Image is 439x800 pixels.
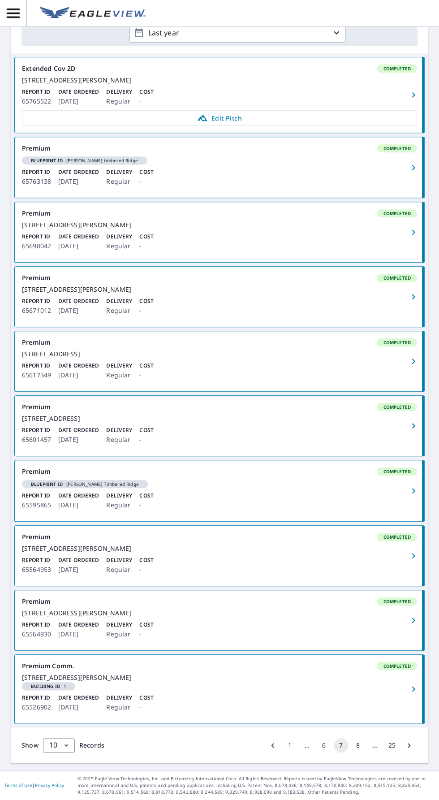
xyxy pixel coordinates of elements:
[378,404,416,410] span: Completed
[106,426,132,434] p: Delivery
[15,57,424,133] a: Extended Cov 2DCompleted[STREET_ADDRESS][PERSON_NAME]Report ID65765522Date Ordered[DATE]DeliveryR...
[106,500,132,510] p: Regular
[139,492,153,500] p: Cost
[22,662,417,670] div: Premium Comm.
[22,241,51,251] p: 65698042
[129,23,346,43] button: Last year
[22,467,417,476] div: Premium
[58,305,99,316] p: [DATE]
[79,741,104,749] span: Records
[15,460,424,521] a: PremiumCompletedBlueprint ID[PERSON_NAME] Timbered RidgeReport ID65595865Date Ordered[DATE]Delive...
[378,663,416,669] span: Completed
[22,274,417,282] div: Premium
[378,210,416,216] span: Completed
[15,331,424,391] a: PremiumCompleted[STREET_ADDRESS]Report ID65617349Date Ordered[DATE]DeliveryRegularCost-
[378,65,416,72] span: Completed
[139,96,153,107] p: -
[106,694,132,702] p: Delivery
[139,176,153,187] p: -
[58,88,99,96] p: Date Ordered
[26,684,72,688] span: 1
[378,339,416,346] span: Completed
[4,783,64,788] p: |
[402,738,416,752] button: Go to next page
[106,564,132,575] p: Regular
[22,168,51,176] p: Report ID
[58,176,99,187] p: [DATE]
[58,492,99,500] p: Date Ordered
[22,629,51,640] p: 65564930
[139,621,153,629] p: Cost
[22,545,417,553] div: [STREET_ADDRESS][PERSON_NAME]
[22,285,417,294] div: [STREET_ADDRESS][PERSON_NAME]
[35,782,64,788] a: Privacy Policy
[22,741,39,749] span: Show
[106,241,132,251] p: Regular
[43,733,75,758] div: 10
[22,403,417,411] div: Premium
[139,694,153,702] p: Cost
[28,112,411,123] span: Edit Pitch
[26,158,143,163] span: [PERSON_NAME] timbered Ridge
[106,629,132,640] p: Regular
[106,88,132,96] p: Delivery
[139,297,153,305] p: Cost
[58,233,99,241] p: Date Ordered
[22,621,51,629] p: Report ID
[139,233,153,241] p: Cost
[15,267,424,327] a: PremiumCompleted[STREET_ADDRESS][PERSON_NAME]Report ID65671012Date Ordered[DATE]DeliveryRegularCost-
[106,702,132,713] p: Regular
[22,110,417,125] a: Edit Pitch
[378,598,416,605] span: Completed
[106,305,132,316] p: Regular
[139,564,153,575] p: -
[106,492,132,500] p: Delivery
[139,434,153,445] p: -
[15,590,424,650] a: PremiumCompleted[STREET_ADDRESS][PERSON_NAME]Report ID65564930Date Ordered[DATE]DeliveryRegularCost-
[139,500,153,510] p: -
[22,609,417,617] div: [STREET_ADDRESS][PERSON_NAME]
[283,738,297,752] button: Go to page 1
[22,65,417,73] div: Extended Cov 2D
[139,556,153,564] p: Cost
[58,556,99,564] p: Date Ordered
[22,492,51,500] p: Report ID
[378,275,416,281] span: Completed
[15,202,424,262] a: PremiumCompleted[STREET_ADDRESS][PERSON_NAME]Report ID65698042Date Ordered[DATE]DeliveryRegularCost-
[106,233,132,241] p: Delivery
[22,362,51,370] p: Report ID
[58,434,99,445] p: [DATE]
[22,76,417,84] div: [STREET_ADDRESS][PERSON_NAME]
[22,674,417,682] div: [STREET_ADDRESS][PERSON_NAME]
[368,741,382,750] div: …
[77,775,435,796] p: © 2025 Eagle View Technologies, Inc. and Pictometry International Corp. All Rights Reserved. Repo...
[22,702,51,713] p: 65526902
[58,370,99,381] p: [DATE]
[58,168,99,176] p: Date Ordered
[58,702,99,713] p: [DATE]
[139,702,153,713] p: -
[106,176,132,187] p: Regular
[22,370,51,381] p: 65617349
[15,526,424,586] a: PremiumCompleted[STREET_ADDRESS][PERSON_NAME]Report ID65564953Date Ordered[DATE]DeliveryRegularCost-
[22,564,51,575] p: 65564953
[58,241,99,251] p: [DATE]
[106,297,132,305] p: Delivery
[264,738,417,752] nav: pagination navigation
[22,415,417,423] div: [STREET_ADDRESS]
[22,350,417,358] div: [STREET_ADDRESS]
[22,434,51,445] p: 65601457
[139,362,153,370] p: Cost
[22,221,417,229] div: [STREET_ADDRESS][PERSON_NAME]
[378,468,416,475] span: Completed
[139,168,153,176] p: Cost
[300,741,314,750] div: …
[40,7,146,20] img: EV Logo
[351,738,365,752] button: Go to page 8
[58,96,99,107] p: [DATE]
[334,738,348,752] button: page 7
[106,362,132,370] p: Delivery
[31,684,60,688] em: Building ID
[58,426,99,434] p: Date Ordered
[378,145,416,151] span: Completed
